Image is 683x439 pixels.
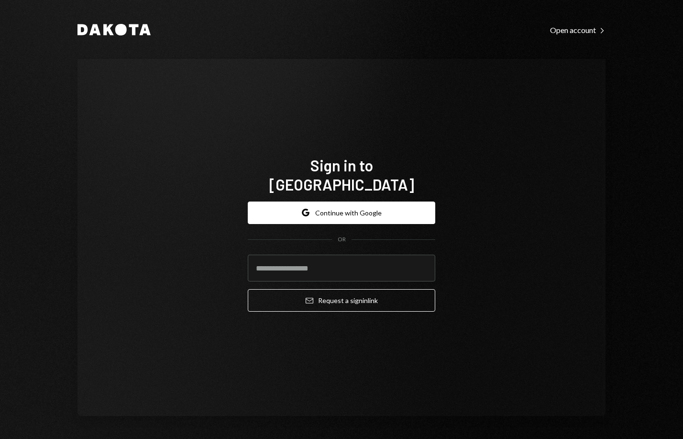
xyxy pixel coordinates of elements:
[248,289,435,312] button: Request a signinlink
[248,156,435,194] h1: Sign in to [GEOGRAPHIC_DATA]
[248,202,435,224] button: Continue with Google
[338,236,346,244] div: OR
[550,24,606,35] a: Open account
[550,25,606,35] div: Open account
